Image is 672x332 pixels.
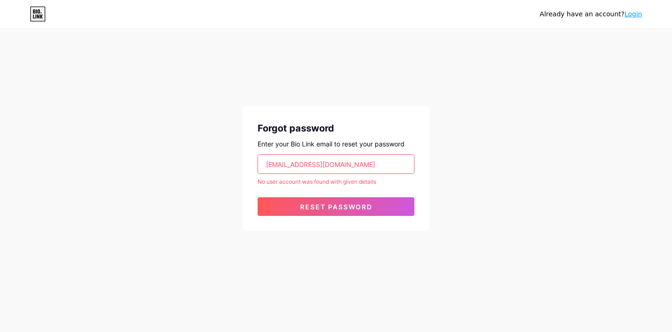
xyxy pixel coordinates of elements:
[624,10,642,18] a: Login
[258,178,414,186] div: No user account was found with given details
[540,9,642,19] div: Already have an account?
[300,203,372,211] span: Reset password
[258,197,414,216] button: Reset password
[258,139,414,149] div: Enter your Bio Link email to reset your password
[258,121,414,135] div: Forgot password
[258,155,414,173] input: Email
